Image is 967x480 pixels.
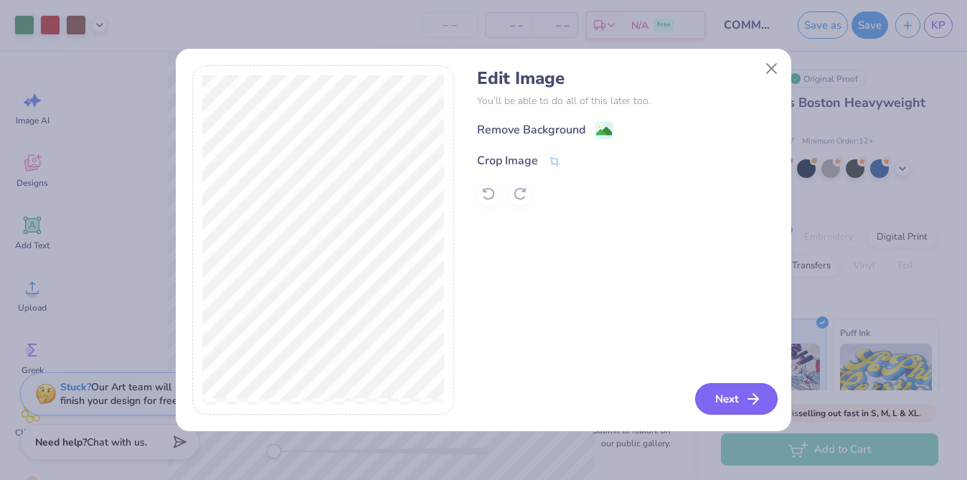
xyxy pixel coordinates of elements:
[477,93,775,108] p: You’ll be able to do all of this later too.
[477,68,775,89] h4: Edit Image
[695,383,778,415] button: Next
[477,152,538,169] div: Crop Image
[477,121,585,138] div: Remove Background
[758,55,786,83] button: Close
